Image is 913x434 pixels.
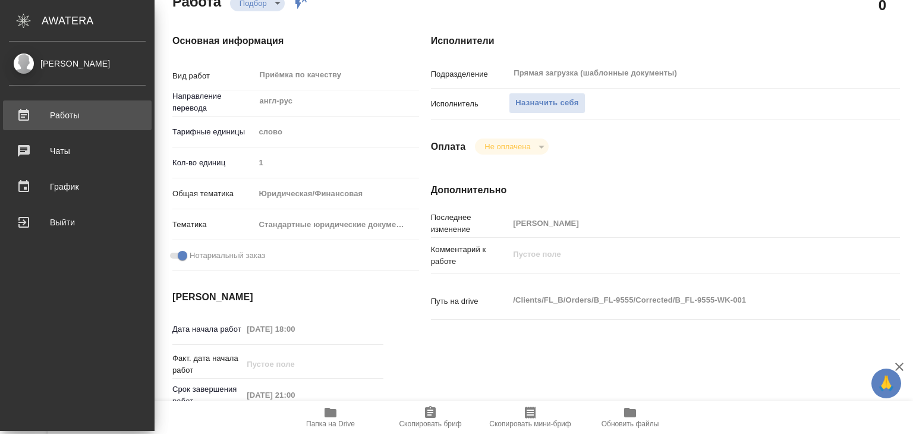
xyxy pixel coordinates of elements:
a: График [3,172,152,202]
p: Последнее изменение [431,212,509,235]
span: Скопировать мини-бриф [489,420,571,428]
div: Подбор [475,139,548,155]
p: Факт. дата начала работ [172,353,243,376]
div: Стандартные юридические документы, договоры, уставы [254,215,419,235]
span: Нотариальный заказ [190,250,265,262]
input: Пустое поле [243,356,347,373]
div: слово [254,122,419,142]
h4: [PERSON_NAME] [172,290,383,304]
span: Папка на Drive [306,420,355,428]
p: Срок завершения работ [172,383,243,407]
h4: Дополнительно [431,183,900,197]
button: Назначить себя [509,93,585,114]
button: 🙏 [871,369,901,398]
span: Скопировать бриф [399,420,461,428]
h4: Основная информация [172,34,383,48]
button: Скопировать бриф [380,401,480,434]
div: Чаты [9,142,146,160]
p: Общая тематика [172,188,254,200]
input: Пустое поле [243,320,347,338]
div: График [9,178,146,196]
p: Дата начала работ [172,323,243,335]
div: Юридическая/Финансовая [254,184,419,204]
textarea: /Clients/FL_B/Orders/B_FL-9555/Corrected/B_FL-9555-WK-001 [509,290,861,310]
button: Скопировать мини-бриф [480,401,580,434]
p: Тематика [172,219,254,231]
div: AWATERA [42,9,155,33]
button: Обновить файлы [580,401,680,434]
span: Обновить файлы [602,420,659,428]
a: Чаты [3,136,152,166]
input: Пустое поле [243,386,347,404]
p: Комментарий к работе [431,244,509,268]
p: Кол-во единиц [172,157,254,169]
p: Подразделение [431,68,509,80]
a: Работы [3,100,152,130]
h4: Исполнители [431,34,900,48]
p: Вид работ [172,70,254,82]
span: Назначить себя [515,96,578,110]
p: Путь на drive [431,295,509,307]
a: Выйти [3,207,152,237]
p: Тарифные единицы [172,126,254,138]
button: Папка на Drive [281,401,380,434]
p: Направление перевода [172,90,254,114]
input: Пустое поле [509,215,861,232]
input: Пустое поле [254,154,419,171]
div: Выйти [9,213,146,231]
div: [PERSON_NAME] [9,57,146,70]
h4: Оплата [431,140,466,154]
div: Работы [9,106,146,124]
button: Не оплачена [481,141,534,152]
span: 🙏 [876,371,896,396]
p: Исполнитель [431,98,509,110]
